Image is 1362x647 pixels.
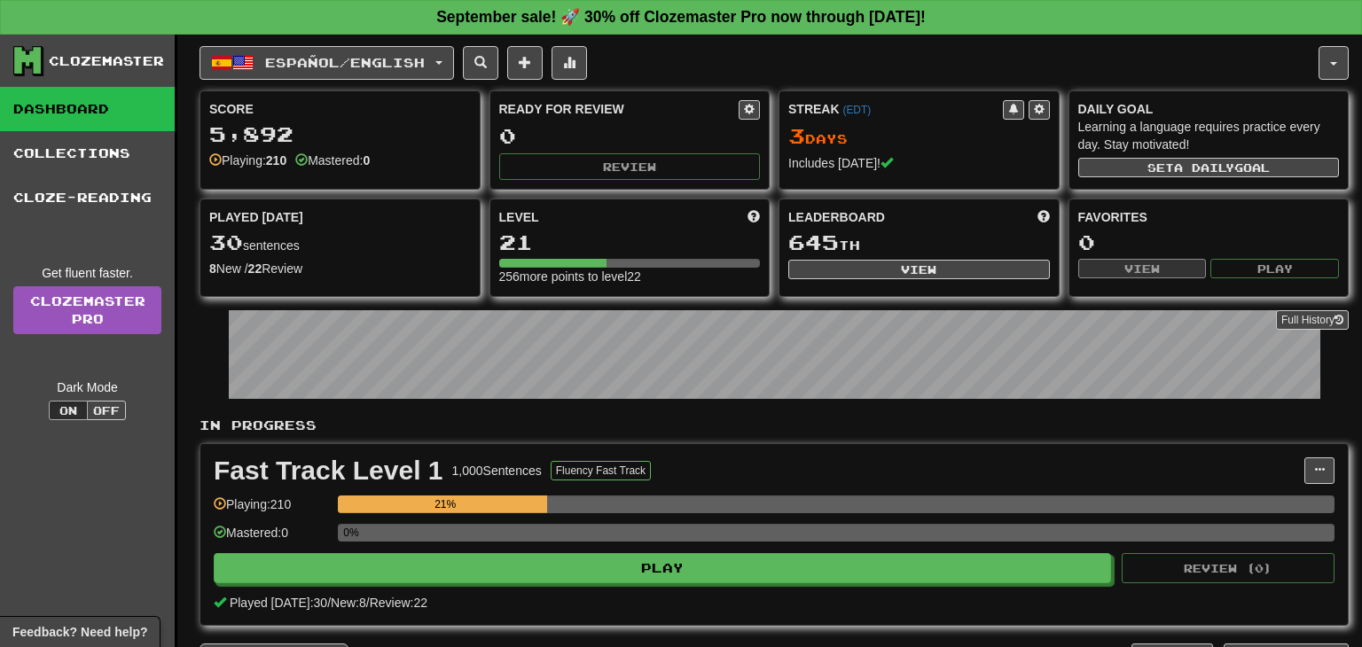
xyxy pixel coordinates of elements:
strong: September sale! 🚀 30% off Clozemaster Pro now through [DATE]! [436,8,926,26]
span: New: 8 [331,596,366,610]
span: 30 [209,230,243,254]
span: Open feedback widget [12,623,147,641]
strong: 0 [363,153,370,168]
strong: 8 [209,261,216,276]
div: Playing: 210 [214,495,329,525]
span: / [366,596,370,610]
div: Score [209,100,471,118]
span: a daily [1174,161,1234,174]
p: In Progress [200,417,1349,434]
div: 256 more points to level 22 [499,268,761,285]
div: Streak [788,100,1003,118]
button: Seta dailygoal [1078,158,1340,177]
span: Leaderboard [788,208,885,226]
strong: 22 [248,261,262,276]
div: sentences [209,231,471,254]
a: ClozemasterPro [13,286,161,334]
button: On [49,401,88,420]
div: Mastered: [295,152,370,169]
div: Daily Goal [1078,100,1340,118]
span: Level [499,208,539,226]
div: 21% [343,495,547,513]
div: Day s [788,125,1050,148]
div: 0 [499,125,761,147]
button: Fluency Fast Track [551,461,651,480]
div: Fast Track Level 1 [214,457,443,484]
a: (EDT) [842,104,871,116]
button: Search sentences [463,46,498,80]
button: Review (0) [1122,553,1335,583]
div: Dark Mode [13,378,161,396]
button: View [1078,259,1207,278]
div: 21 [499,231,761,253]
div: Learning a language requires practice every day. Stay motivated! [1078,118,1340,153]
div: Clozemaster [49,52,164,70]
span: Played [DATE]: 30 [230,596,327,610]
span: Played [DATE] [209,208,303,226]
div: Playing: [209,152,286,169]
span: Score more points to level up [748,208,760,226]
span: Español / English [265,55,425,70]
button: Full History [1276,310,1349,330]
button: Off [87,401,126,420]
div: New / Review [209,260,471,277]
div: Mastered: 0 [214,524,329,553]
div: Get fluent faster. [13,264,161,282]
div: 5,892 [209,123,471,145]
div: Favorites [1078,208,1340,226]
button: Add sentence to collection [507,46,543,80]
button: Español/English [200,46,454,80]
button: Play [1210,259,1339,278]
span: / [327,596,331,610]
span: This week in points, UTC [1037,208,1050,226]
div: Ready for Review [499,100,740,118]
div: th [788,231,1050,254]
span: 3 [788,123,805,148]
button: Review [499,153,761,180]
div: 0 [1078,231,1340,253]
button: More stats [552,46,587,80]
span: Review: 22 [370,596,427,610]
strong: 210 [266,153,286,168]
button: Play [214,553,1111,583]
span: 645 [788,230,839,254]
div: Includes [DATE]! [788,154,1050,172]
button: View [788,260,1050,279]
div: 1,000 Sentences [452,462,542,479]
